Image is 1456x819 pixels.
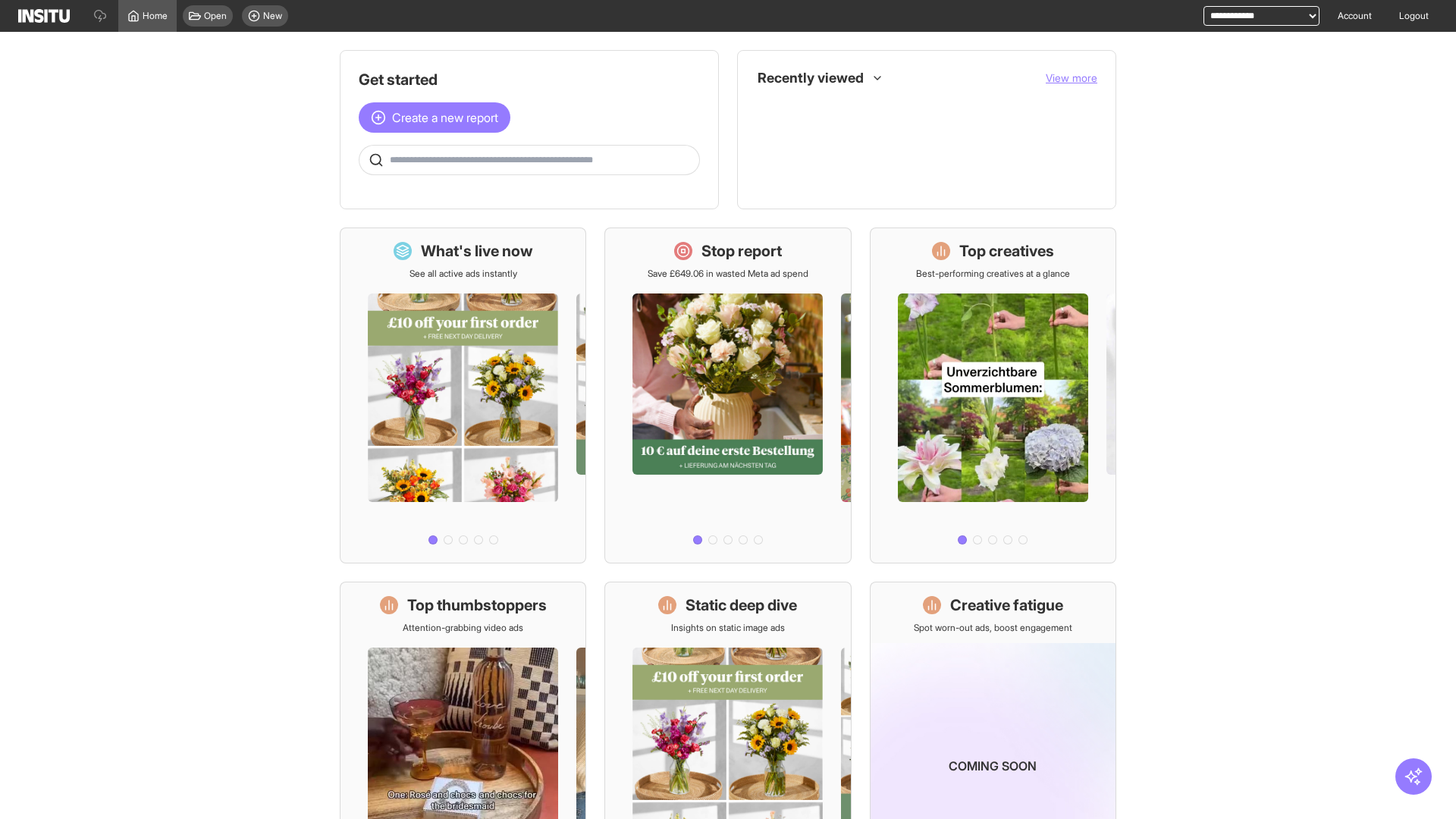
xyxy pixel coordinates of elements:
a: What's live nowSee all active ads instantly [340,227,586,563]
div: Insights [762,99,780,118]
span: Static Deep Dive [789,136,1085,148]
p: See all active ads instantly [409,268,517,280]
span: Creative Fatigue [Beta] [789,169,885,181]
h1: Top thumbstoppers [407,595,547,616]
h1: Stop report [701,240,782,262]
span: Static Deep Dive [789,136,857,148]
p: Attention-grabbing video ads [403,622,523,634]
h1: Get started [359,69,700,90]
div: Insights [762,166,780,184]
span: Create a new report [392,108,498,127]
h1: Static deep dive [686,595,797,616]
h1: What's live now [421,240,533,262]
button: Create a new report [359,102,510,133]
img: Logo [18,9,70,23]
div: Insights [762,133,780,151]
span: Top thumbstoppers [789,102,870,115]
span: Top thumbstoppers [789,102,1085,115]
h1: Top creatives [959,240,1054,262]
span: New [263,10,282,22]
a: Top creativesBest-performing creatives at a glance [870,227,1116,563]
span: View more [1046,71,1097,84]
span: Open [204,10,227,22]
p: Save £649.06 in wasted Meta ad spend [648,268,808,280]
span: Creative Fatigue [Beta] [789,169,1085,181]
p: Best-performing creatives at a glance [916,268,1070,280]
p: Insights on static image ads [671,622,785,634]
a: Stop reportSave £649.06 in wasted Meta ad spend [604,227,851,563]
button: View more [1046,71,1097,86]
span: Home [143,10,168,22]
